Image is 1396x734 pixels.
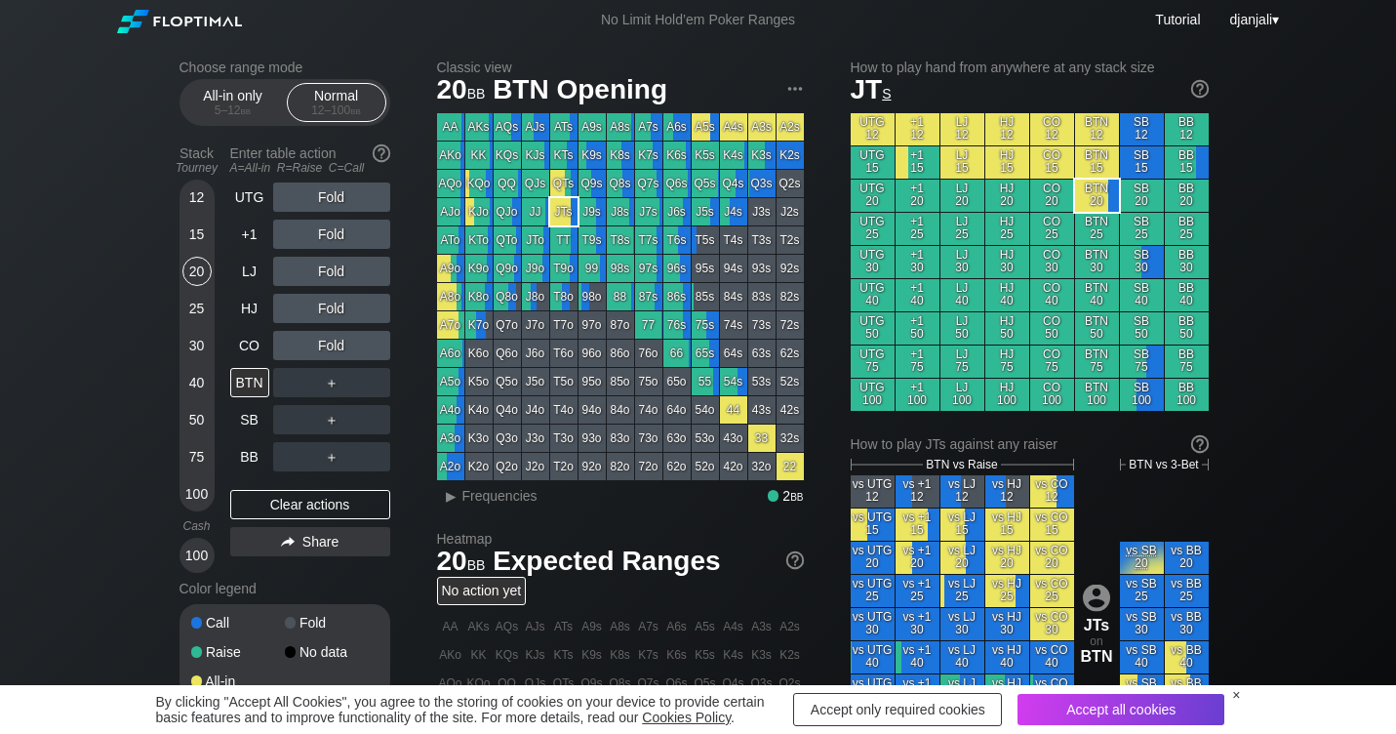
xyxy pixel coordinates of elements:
[777,368,804,395] div: 52s
[550,142,578,169] div: KTs
[522,283,549,310] div: J8o
[1030,346,1074,378] div: CO 75
[1232,687,1240,703] div: ×
[172,161,222,175] div: Tourney
[522,340,549,367] div: J6o
[793,693,1002,726] div: Accept only required cookies
[522,311,549,339] div: J7o
[1165,346,1209,378] div: BB 75
[522,170,549,197] div: QJs
[748,170,776,197] div: Q3s
[437,396,464,424] div: A4o
[1030,312,1074,345] div: CO 50
[985,180,1029,212] div: HJ 20
[1030,146,1074,179] div: CO 15
[437,226,464,254] div: ATo
[748,368,776,395] div: 53s
[720,396,747,424] div: 44
[720,368,747,395] div: 54s
[550,425,578,452] div: T3o
[578,368,606,395] div: 95o
[522,396,549,424] div: J4o
[720,283,747,310] div: 84s
[437,113,464,141] div: AA
[1165,279,1209,311] div: BB 40
[1120,346,1164,378] div: SB 75
[230,220,269,249] div: +1
[777,170,804,197] div: Q2s
[748,113,776,141] div: A3s
[985,246,1029,278] div: HJ 30
[572,12,824,32] div: No Limit Hold’em Poker Ranges
[1165,146,1209,179] div: BB 15
[1120,113,1164,145] div: SB 12
[434,75,489,107] span: 20
[273,183,390,212] div: Fold
[748,425,776,452] div: 33
[720,142,747,169] div: K4s
[663,142,691,169] div: K6s
[663,311,691,339] div: 76s
[522,198,549,225] div: JJ
[607,425,634,452] div: 83o
[550,198,578,225] div: JTs
[230,442,269,471] div: BB
[182,220,212,249] div: 15
[851,213,895,245] div: UTG 25
[1165,213,1209,245] div: BB 25
[607,396,634,424] div: 84o
[172,138,222,183] div: Stack
[1030,279,1074,311] div: CO 40
[663,170,691,197] div: Q6s
[285,616,379,630] div: Fold
[578,255,606,282] div: 99
[192,103,274,117] div: 5 – 12
[494,142,521,169] div: KQs
[182,331,212,360] div: 30
[522,425,549,452] div: J3o
[896,180,939,212] div: +1 20
[1075,213,1119,245] div: BTN 25
[777,311,804,339] div: 72s
[117,10,242,33] img: Floptimal logo
[635,198,662,225] div: J7s
[230,257,269,286] div: LJ
[1165,246,1209,278] div: BB 30
[692,396,719,424] div: 54o
[465,198,493,225] div: KJo
[465,170,493,197] div: KQo
[578,113,606,141] div: A9s
[182,183,212,212] div: 12
[777,198,804,225] div: J2s
[522,142,549,169] div: KJs
[851,312,895,345] div: UTG 50
[777,396,804,424] div: 42s
[720,170,747,197] div: Q4s
[292,84,381,121] div: Normal
[182,442,212,471] div: 75
[985,113,1029,145] div: HJ 12
[1075,180,1119,212] div: BTN 20
[777,113,804,141] div: A2s
[635,170,662,197] div: Q7s
[494,311,521,339] div: Q7o
[777,283,804,310] div: 82s
[182,405,212,434] div: 50
[720,198,747,225] div: J4s
[465,396,493,424] div: K4o
[1120,379,1164,411] div: SB 100
[692,311,719,339] div: 75s
[350,103,361,117] span: bb
[465,255,493,282] div: K9o
[985,312,1029,345] div: HJ 50
[777,340,804,367] div: 62s
[720,340,747,367] div: 64s
[720,255,747,282] div: 94s
[182,368,212,397] div: 40
[437,198,464,225] div: AJo
[985,213,1029,245] div: HJ 25
[182,541,212,570] div: 100
[494,198,521,225] div: QJo
[1030,213,1074,245] div: CO 25
[465,142,493,169] div: KK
